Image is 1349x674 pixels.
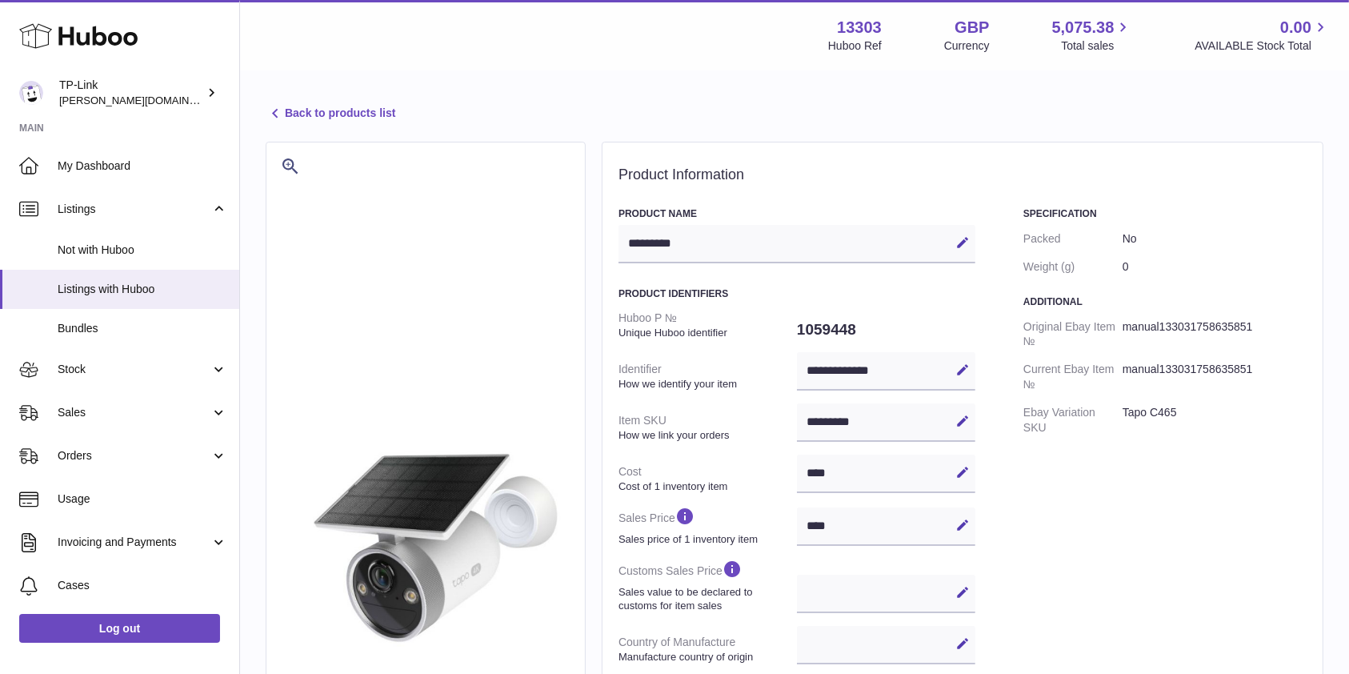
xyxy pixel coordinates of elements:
[1123,399,1307,442] dd: Tapo C465
[1023,225,1123,253] dt: Packed
[618,650,793,664] strong: Manufacture country of origin
[618,585,793,613] strong: Sales value to be declared to customs for item sales
[58,243,227,258] span: Not with Huboo
[19,614,220,643] a: Log out
[618,552,797,619] dt: Customs Sales Price
[618,499,797,552] dt: Sales Price
[618,428,793,443] strong: How we link your orders
[1023,355,1123,399] dt: Current Ebay Item №
[58,158,227,174] span: My Dashboard
[1195,17,1330,54] a: 0.00 AVAILABLE Stock Total
[58,321,227,336] span: Bundles
[1123,355,1307,399] dd: manual133031758635851
[59,78,203,108] div: TP-Link
[58,282,227,297] span: Listings with Huboo
[58,202,210,217] span: Listings
[1123,313,1307,356] dd: manual133031758635851
[618,628,797,670] dt: Country of Manufacture
[955,17,989,38] strong: GBP
[618,326,793,340] strong: Unique Huboo identifier
[58,448,210,463] span: Orders
[1280,17,1311,38] span: 0.00
[1023,313,1123,356] dt: Original Ebay Item №
[1052,17,1133,54] a: 5,075.38 Total sales
[1061,38,1132,54] span: Total sales
[1023,399,1123,442] dt: Ebay Variation SKU
[797,313,975,347] dd: 1059448
[1023,207,1307,220] h3: Specification
[58,405,210,420] span: Sales
[58,491,227,507] span: Usage
[19,81,43,105] img: susie.li@tp-link.com
[837,17,882,38] strong: 13303
[618,166,1307,184] h2: Product Information
[618,458,797,499] dt: Cost
[828,38,882,54] div: Huboo Ref
[618,355,797,397] dt: Identifier
[618,407,797,448] dt: Item SKU
[618,304,797,346] dt: Huboo P №
[1023,253,1123,281] dt: Weight (g)
[944,38,990,54] div: Currency
[58,535,210,550] span: Invoicing and Payments
[1123,253,1307,281] dd: 0
[618,479,793,494] strong: Cost of 1 inventory item
[1195,38,1330,54] span: AVAILABLE Stock Total
[1052,17,1115,38] span: 5,075.38
[618,207,975,220] h3: Product Name
[58,362,210,377] span: Stock
[282,432,569,661] img: 1758635851.jpg
[1123,225,1307,253] dd: No
[58,578,227,593] span: Cases
[618,377,793,391] strong: How we identify your item
[618,287,975,300] h3: Product Identifiers
[266,104,395,123] a: Back to products list
[1023,295,1307,308] h3: Additional
[618,532,793,547] strong: Sales price of 1 inventory item
[59,94,404,106] span: [PERSON_NAME][DOMAIN_NAME][EMAIL_ADDRESS][DOMAIN_NAME]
